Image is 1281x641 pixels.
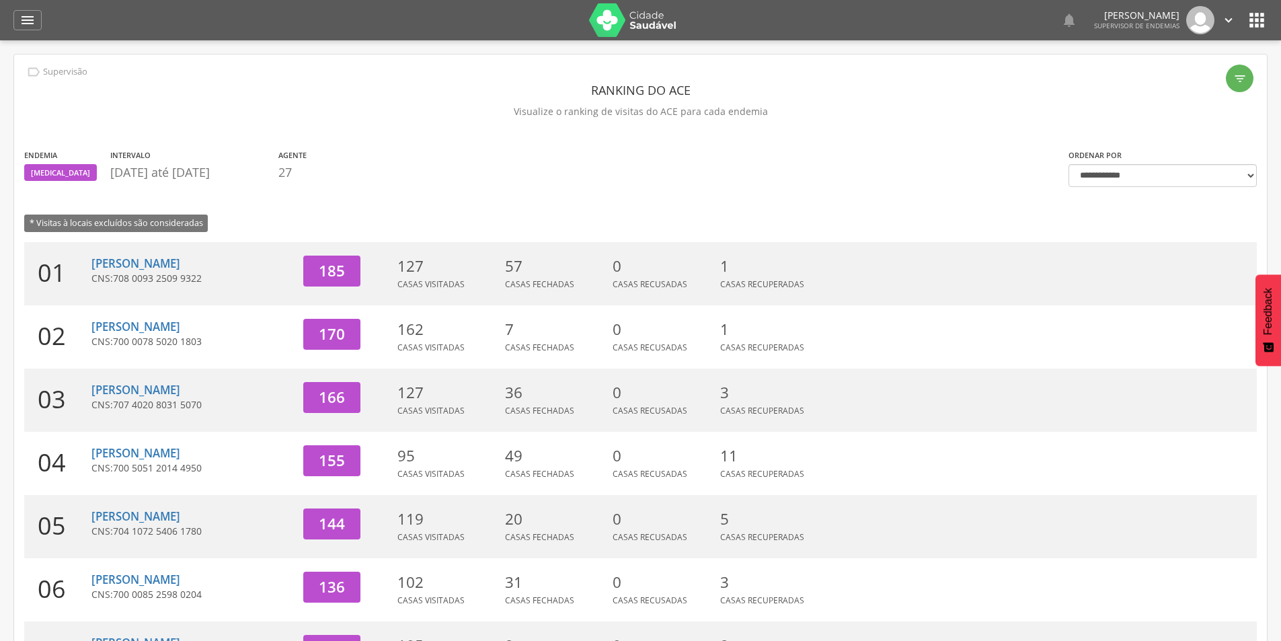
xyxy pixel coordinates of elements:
i:  [1221,13,1236,28]
span: [MEDICAL_DATA] [31,167,90,178]
p: 3 [720,572,821,593]
span: Casas Fechadas [505,468,574,480]
p: 0 [613,508,713,530]
span: Casas Fechadas [505,405,574,416]
p: 127 [397,382,498,404]
span: Casas Recusadas [613,405,687,416]
span: Casas Recusadas [613,531,687,543]
span: Casas Recusadas [613,278,687,290]
p: 0 [613,382,713,404]
p: 102 [397,572,498,593]
span: Casas Visitadas [397,342,465,353]
p: 5 [720,508,821,530]
a: [PERSON_NAME] [91,572,180,587]
p: 119 [397,508,498,530]
span: 170 [319,324,345,344]
i:  [1233,72,1247,85]
label: Ordenar por [1069,150,1122,161]
p: 36 [505,382,606,404]
i:  [1246,9,1268,31]
a:  [13,10,42,30]
span: Casas Recusadas [613,342,687,353]
p: Visualize o ranking de visitas do ACE para cada endemia [24,102,1257,121]
span: Casas Recuperadas [720,531,804,543]
p: CNS: [91,525,293,538]
a: [PERSON_NAME] [91,445,180,461]
span: 155 [319,450,345,471]
span: Casas Recuperadas [720,595,804,606]
p: CNS: [91,398,293,412]
span: 166 [319,387,345,408]
a:  [1061,6,1077,34]
a: [PERSON_NAME] [91,256,180,271]
p: CNS: [91,272,293,285]
span: * Visitas à locais excluídos são consideradas [24,215,208,231]
p: 0 [613,572,713,593]
p: 0 [613,256,713,277]
p: 49 [505,445,606,467]
p: Supervisão [43,67,87,77]
span: Casas Recuperadas [720,405,804,416]
p: [PERSON_NAME] [1094,11,1179,20]
span: 136 [319,576,345,597]
span: 700 0085 2598 0204 [113,588,202,601]
span: 708 0093 2509 9322 [113,272,202,285]
p: 20 [505,508,606,530]
span: Casas Fechadas [505,531,574,543]
span: 144 [319,513,345,534]
span: Casas Recuperadas [720,342,804,353]
p: 1 [720,319,821,340]
div: 05 [24,495,91,558]
span: Feedback [1262,288,1274,335]
p: 95 [397,445,498,467]
label: Agente [278,150,307,161]
span: Casas Recuperadas [720,468,804,480]
span: Casas Recuperadas [720,278,804,290]
span: Casas Visitadas [397,278,465,290]
p: 57 [505,256,606,277]
div: 01 [24,242,91,305]
a: [PERSON_NAME] [91,508,180,524]
span: Supervisor de Endemias [1094,21,1179,30]
p: [DATE] até [DATE] [110,164,272,182]
a: [PERSON_NAME] [91,319,180,334]
a:  [1221,6,1236,34]
p: 11 [720,445,821,467]
div: 06 [24,558,91,621]
p: 3 [720,382,821,404]
p: 162 [397,319,498,340]
span: Casas Recusadas [613,468,687,480]
div: 04 [24,432,91,495]
span: Casas Visitadas [397,595,465,606]
p: CNS: [91,335,293,348]
p: CNS: [91,588,293,601]
div: 02 [24,305,91,369]
i:  [26,65,41,79]
span: 700 5051 2014 4950 [113,461,202,474]
p: 27 [278,164,307,182]
p: CNS: [91,461,293,475]
span: 185 [319,260,345,281]
i:  [1061,12,1077,28]
div: Filtro [1226,65,1253,92]
p: 31 [505,572,606,593]
span: Casas Fechadas [505,595,574,606]
p: 0 [613,319,713,340]
p: 1 [720,256,821,277]
label: Endemia [24,150,57,161]
p: 7 [505,319,606,340]
span: Casas Visitadas [397,531,465,543]
span: 707 4020 8031 5070 [113,398,202,411]
span: 700 0078 5020 1803 [113,335,202,348]
span: 704 1072 5406 1780 [113,525,202,537]
a: [PERSON_NAME] [91,382,180,398]
p: 0 [613,445,713,467]
label: Intervalo [110,150,151,161]
button: Feedback - Mostrar pesquisa [1255,274,1281,366]
span: Casas Visitadas [397,405,465,416]
header: Ranking do ACE [24,78,1257,102]
span: Casas Fechadas [505,342,574,353]
p: 127 [397,256,498,277]
i:  [20,12,36,28]
span: Casas Recusadas [613,595,687,606]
